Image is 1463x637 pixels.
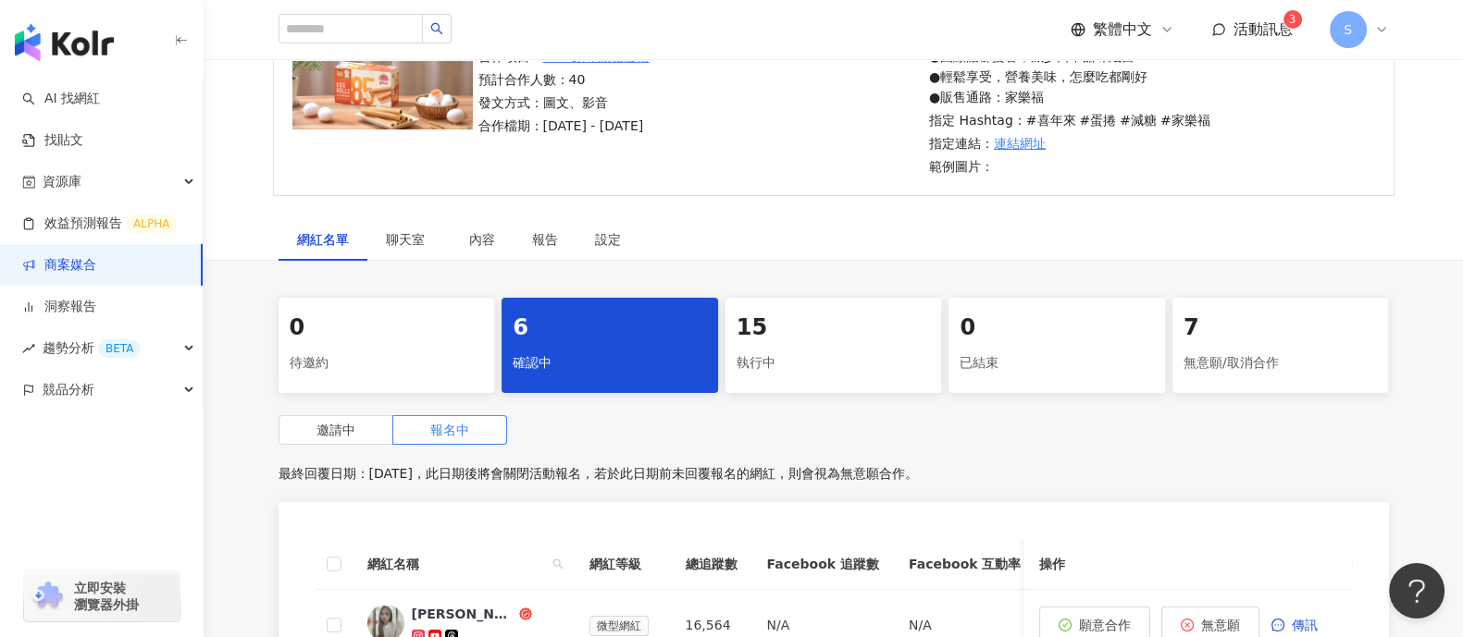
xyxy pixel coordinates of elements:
[929,156,1210,177] p: 範例圖片：
[595,229,621,250] div: 設定
[469,229,495,250] div: 內容
[430,22,443,35] span: search
[513,312,707,344] div: 6
[532,229,558,250] div: 報告
[929,110,1210,130] p: 指定 Hashtag：
[513,348,707,379] div: 確認中
[292,30,473,129] img: 85%原味減糖蛋捲
[43,327,141,369] span: 趨勢分析
[297,229,349,250] div: 網紅名單
[290,312,484,344] div: 0
[15,24,114,61] img: logo
[279,459,1389,487] p: 最終回覆日期：[DATE]，此日期後將會關閉活動報名，若於此日期前未回覆報名的網紅，則會視為無意願合作。
[478,116,650,136] p: 合作檔期：[DATE] - [DATE]
[1093,19,1152,40] span: 繁體中文
[575,539,671,590] th: 網紅等級
[1292,618,1318,632] span: 傳訊
[1026,110,1076,130] p: #喜年來
[549,550,567,578] span: search
[1160,110,1210,130] p: #家樂福
[43,369,94,410] span: 競品分析
[22,214,177,233] a: 效益預測報告ALPHA
[1059,619,1072,631] span: check-circle
[1079,618,1131,632] span: 願意合作
[30,582,66,611] img: chrome extension
[367,554,545,574] span: 網紅名稱
[1344,19,1352,40] span: S
[1120,110,1157,130] p: #減糖
[929,133,1210,153] p: 指定連結：
[894,539,1035,590] th: Facebook 互動率
[478,92,650,113] p: 發文方式：圖文、影音
[960,348,1154,379] div: 已結束
[1079,110,1116,130] p: #蛋捲
[412,605,515,623] div: [PERSON_NAME]
[1389,563,1444,619] iframe: Help Scout Beacon - Open
[994,133,1046,153] a: 連結網址
[552,558,564,570] span: search
[22,131,83,150] a: 找貼文
[671,539,752,590] th: 總追蹤數
[1283,10,1302,29] sup: 3
[1234,20,1293,38] span: 活動訊息
[1184,348,1378,379] div: 無意願/取消合作
[22,342,35,355] span: rise
[22,90,100,108] a: searchAI 找網紅
[1181,619,1194,631] span: close-circle
[737,312,931,344] div: 15
[960,312,1154,344] div: 0
[1201,618,1240,632] span: 無意願
[316,423,355,437] span: 邀請中
[43,161,81,202] span: 資源庫
[1184,312,1378,344] div: 7
[24,571,180,621] a: chrome extension立即安裝 瀏覽器外掛
[386,233,432,246] span: 聊天室
[430,423,469,437] span: 報名中
[737,348,931,379] div: 執行中
[1271,619,1284,631] span: message
[478,69,650,90] p: 預計合作人數：40
[22,256,96,275] a: 商案媒合
[98,339,141,358] div: BETA
[290,348,484,379] div: 待邀約
[589,616,649,636] span: 微型網紅
[1289,13,1296,26] span: 3
[752,539,894,590] th: Facebook 追蹤數
[22,298,96,316] a: 洞察報告
[74,580,139,613] span: 立即安裝 瀏覽器外掛
[1024,539,1352,590] th: 操作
